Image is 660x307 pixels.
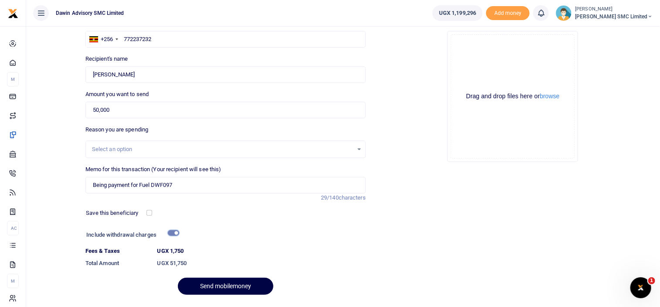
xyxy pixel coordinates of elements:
label: UGX 1,750 [157,247,184,255]
img: profile-user [556,5,572,21]
h6: Include withdrawal charges [86,231,175,238]
button: Send mobilemoney [178,278,273,295]
span: [PERSON_NAME] SMC Limited [575,13,653,21]
button: browse [540,93,559,99]
dt: Fees & Taxes [82,247,154,255]
span: 29/140 [321,194,339,201]
input: Loading name... [85,66,366,83]
a: UGX 1,199,296 [432,5,483,21]
div: +256 [101,35,113,44]
a: profile-user [PERSON_NAME] [PERSON_NAME] SMC Limited [556,5,653,21]
h6: UGX 51,750 [157,260,366,267]
li: Toup your wallet [486,6,530,21]
input: Enter phone number [85,31,366,48]
h6: Total Amount [85,260,150,267]
span: UGX 1,199,296 [439,9,476,17]
label: Save this beneficiary [86,209,138,217]
div: Uganda: +256 [86,31,121,47]
small: [PERSON_NAME] [575,6,653,13]
input: Enter extra information [85,177,366,193]
label: Memo for this transaction (Your recipient will see this) [85,165,221,174]
div: Drag and drop files here or [451,92,574,100]
a: Add money [486,9,530,16]
div: Select an option [92,145,353,154]
div: File Uploader [447,31,578,162]
li: M [7,72,19,86]
label: Amount you want to send [85,90,149,99]
label: Recipient's name [85,55,128,63]
li: M [7,274,19,288]
iframe: Intercom live chat [630,277,651,298]
span: Add money [486,6,530,21]
input: UGX [85,102,366,118]
li: Ac [7,221,19,235]
li: Wallet ballance [429,5,486,21]
a: logo-small logo-large logo-large [8,10,18,16]
span: characters [339,194,366,201]
span: Dawin Advisory SMC Limited [52,9,128,17]
img: logo-small [8,8,18,19]
label: Reason you are spending [85,125,148,134]
span: 1 [648,277,655,284]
